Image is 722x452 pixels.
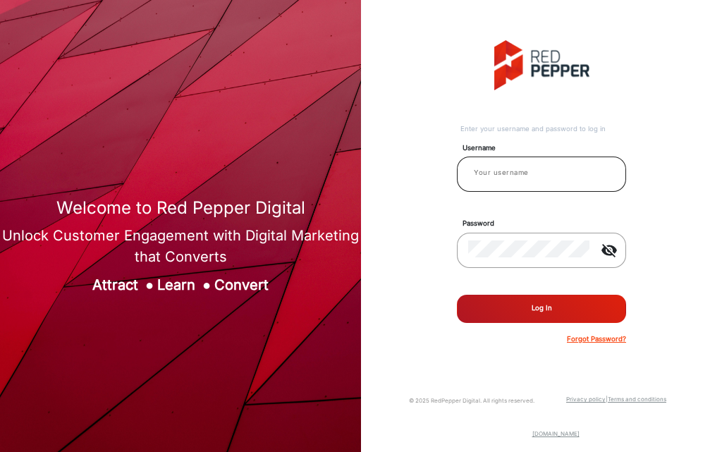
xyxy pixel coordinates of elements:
[457,295,626,323] button: Log In
[606,396,608,403] a: |
[452,143,642,153] mat-label: Username
[532,430,580,437] a: [DOMAIN_NAME]
[592,242,626,259] mat-icon: visibility_off
[567,334,626,344] p: Forgot Password?
[494,40,589,90] img: vmg-logo
[145,276,154,293] span: ●
[468,164,615,181] input: Your username
[460,124,626,134] div: Enter your username and password to log in
[452,219,642,228] mat-label: Password
[566,396,606,403] a: Privacy policy
[409,397,534,404] small: © 2025 RedPepper Digital. All rights reserved.
[202,276,211,293] span: ●
[608,396,666,403] a: Terms and conditions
